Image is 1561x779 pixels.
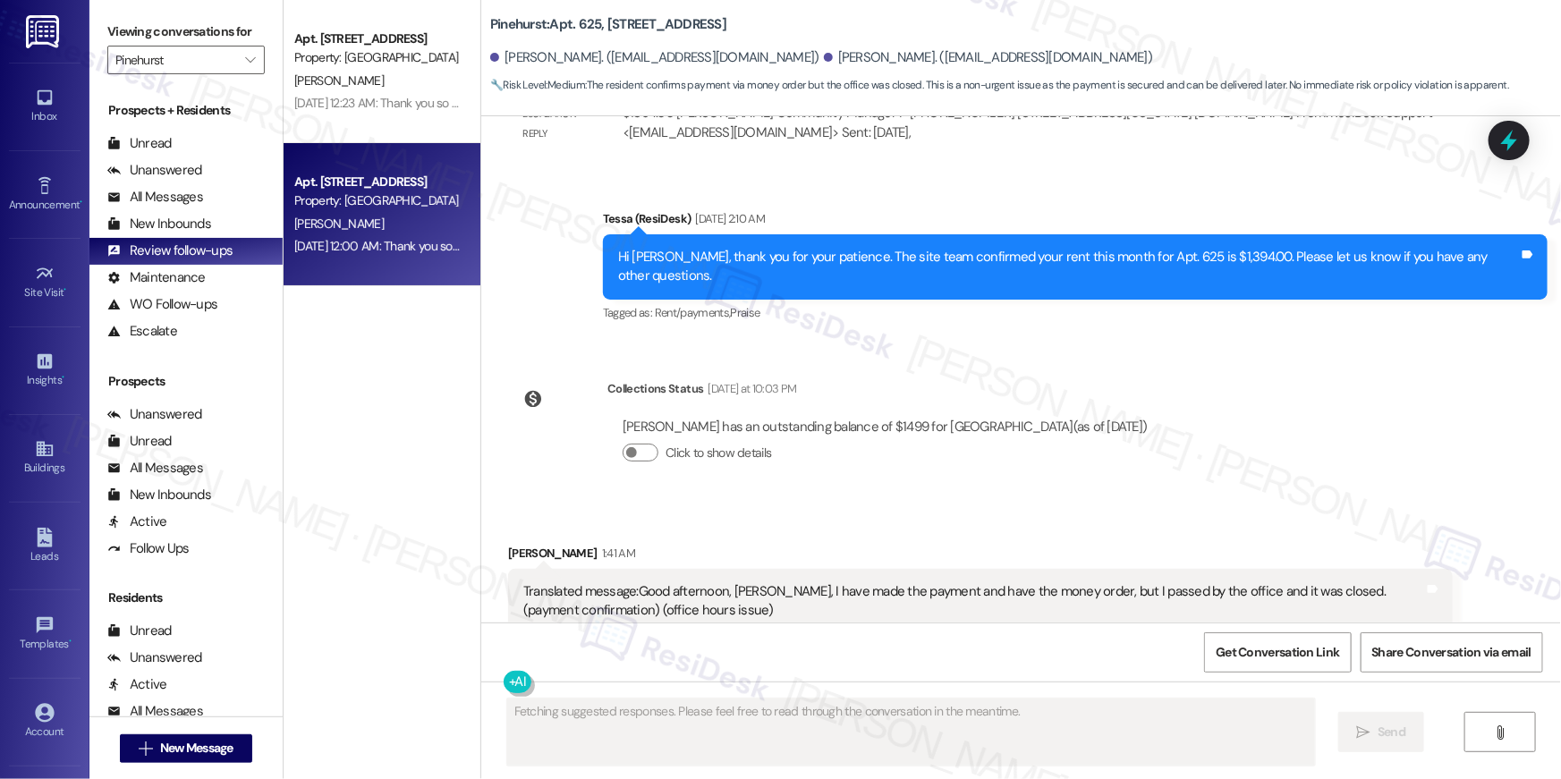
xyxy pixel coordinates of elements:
[9,434,81,482] a: Buildings
[89,588,283,607] div: Residents
[824,48,1153,67] div: [PERSON_NAME]. ([EMAIL_ADDRESS][DOMAIN_NAME])
[69,635,72,648] span: •
[9,522,81,571] a: Leads
[607,379,703,398] div: Collections Status
[294,95,1117,111] div: [DATE] 12:23 AM: Thank you so much for leaving a review, [PERSON_NAME]! We truly appreciate you s...
[508,544,1453,569] div: [PERSON_NAME]
[655,305,731,320] span: Rent/payments ,
[1494,725,1507,740] i: 
[107,486,211,504] div: New Inbounds
[160,739,233,758] span: New Message
[26,15,63,48] img: ResiDesk Logo
[9,82,81,131] a: Inbox
[691,209,765,228] div: [DATE] 2:10 AM
[107,539,190,558] div: Follow Ups
[107,648,202,667] div: Unanswered
[294,216,384,232] span: [PERSON_NAME]
[623,418,1147,436] div: [PERSON_NAME] has an outstanding balance of $1499 for [GEOGRAPHIC_DATA] (as of [DATE])
[107,702,203,721] div: All Messages
[294,30,460,48] div: Apt. [STREET_ADDRESS]
[107,459,203,478] div: All Messages
[107,241,233,260] div: Review follow-ups
[107,295,217,314] div: WO Follow-ups
[245,53,255,67] i: 
[64,284,67,296] span: •
[120,734,252,763] button: New Message
[107,134,172,153] div: Unread
[294,48,460,67] div: Property: [GEOGRAPHIC_DATA]
[1372,643,1531,662] span: Share Conversation via email
[490,78,585,92] strong: 🔧 Risk Level: Medium
[107,622,172,640] div: Unread
[107,432,172,451] div: Unread
[294,238,1500,254] div: [DATE] 12:00 AM: Thank you so much! Here's a quick link to leave us a review: [URL][DOMAIN_NAME]....
[115,46,236,74] input: All communities
[603,300,1548,326] div: Tagged as:
[107,322,177,341] div: Escalate
[9,698,81,746] a: Account
[80,196,82,208] span: •
[62,371,64,384] span: •
[107,188,203,207] div: All Messages
[623,85,1432,141] div: ResiDesk escalation reply -> $1394.00 [PERSON_NAME] Community Manager P [PHONE_NUMBER] [STREET_AD...
[107,512,167,531] div: Active
[523,582,1424,621] div: Translated message: Good afternoon, [PERSON_NAME], I have made the payment and have the money ord...
[89,372,283,391] div: Prospects
[89,101,283,120] div: Prospects + Residents
[731,305,760,320] span: Praise
[139,741,152,756] i: 
[618,248,1519,286] div: Hi [PERSON_NAME], thank you for your patience. The site team confirmed your rent this month for A...
[107,675,167,694] div: Active
[703,379,796,398] div: [DATE] at 10:03 PM
[1357,725,1370,740] i: 
[294,191,460,210] div: Property: [GEOGRAPHIC_DATA]
[1338,712,1425,752] button: Send
[107,405,202,424] div: Unanswered
[490,76,1508,95] span: : The resident confirms payment via money order but the office was closed. This is a non-urgent i...
[507,699,1315,766] textarea: Fetching suggested responses. Please feel free to read through the conversation in the meantime.
[598,544,635,563] div: 1:41 AM
[294,173,460,191] div: Apt. [STREET_ADDRESS]
[107,268,206,287] div: Maintenance
[294,72,384,89] span: [PERSON_NAME]
[490,15,726,34] b: Pinehurst: Apt. 625, [STREET_ADDRESS]
[9,258,81,307] a: Site Visit •
[107,18,265,46] label: Viewing conversations for
[1204,632,1351,673] button: Get Conversation Link
[1216,643,1339,662] span: Get Conversation Link
[603,209,1548,234] div: Tessa (ResiDesk)
[107,161,202,180] div: Unanswered
[490,48,819,67] div: [PERSON_NAME]. ([EMAIL_ADDRESS][DOMAIN_NAME])
[1378,723,1405,741] span: Send
[9,346,81,394] a: Insights •
[666,444,771,462] label: Click to show details
[107,215,211,233] div: New Inbounds
[1361,632,1543,673] button: Share Conversation via email
[9,610,81,658] a: Templates •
